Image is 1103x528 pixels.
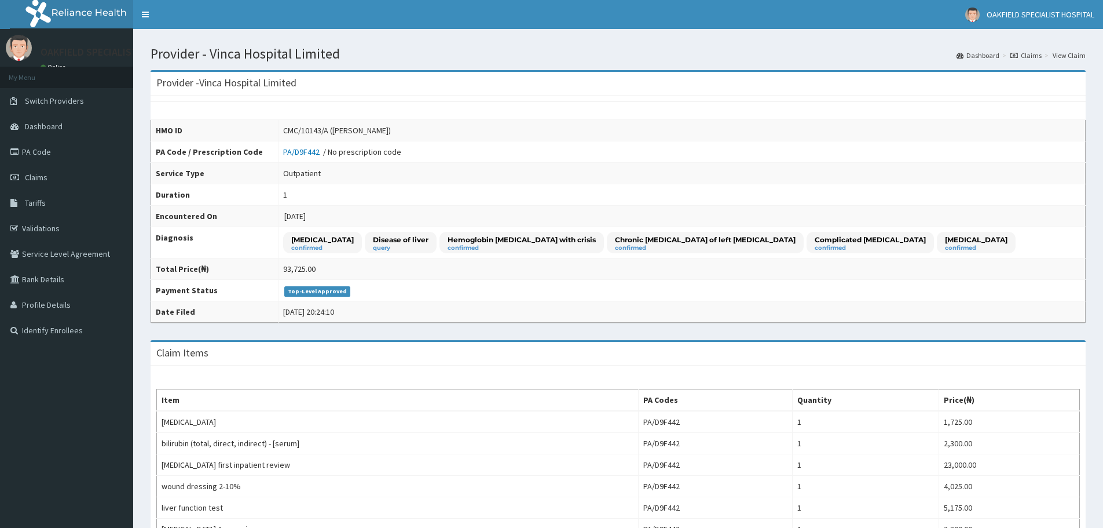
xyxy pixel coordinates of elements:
p: Hemoglobin [MEDICAL_DATA] with crisis [448,235,596,245]
th: PA Codes [638,389,792,412]
a: View Claim [1053,50,1086,60]
a: Dashboard [957,50,999,60]
th: Payment Status [151,280,279,301]
th: Item [157,389,639,412]
div: 93,725.00 [283,263,316,275]
span: Claims [25,172,47,183]
th: Quantity [793,389,939,412]
td: 1 [793,476,939,497]
td: PA/D9F442 [638,476,792,497]
p: OAKFIELD SPECIALIST HOSPITAL [41,47,185,57]
td: [MEDICAL_DATA] first inpatient review [157,454,639,476]
p: Disease of liver [373,235,428,245]
span: Switch Providers [25,96,84,106]
th: HMO ID [151,120,279,141]
a: Claims [1010,50,1042,60]
div: CMC/10143/A ([PERSON_NAME]) [283,125,391,136]
small: confirmed [815,245,926,251]
h1: Provider - Vinca Hospital Limited [151,46,1086,61]
td: 4,025.00 [939,476,1080,497]
small: confirmed [448,245,596,251]
td: 1 [793,454,939,476]
td: 1,725.00 [939,411,1080,433]
div: / No prescription code [283,146,401,158]
td: [MEDICAL_DATA] [157,411,639,433]
a: Online [41,63,68,71]
th: Date Filed [151,301,279,323]
p: Chronic [MEDICAL_DATA] of left [MEDICAL_DATA] [615,235,796,245]
span: OAKFIELD SPECIALIST HOSPITAL [987,9,1094,20]
td: wound dressing 2-10% [157,476,639,497]
td: bilirubin (total, direct, indirect) - [serum] [157,433,639,454]
th: Diagnosis [151,227,279,258]
h3: Claim Items [156,348,208,358]
td: 1 [793,497,939,519]
td: PA/D9F442 [638,433,792,454]
img: User Image [6,35,32,61]
div: Outpatient [283,167,321,179]
span: Top-Level Approved [284,286,351,297]
td: PA/D9F442 [638,454,792,476]
small: confirmed [615,245,796,251]
th: Service Type [151,163,279,184]
span: Dashboard [25,121,63,132]
td: 23,000.00 [939,454,1080,476]
small: query [373,245,428,251]
small: confirmed [291,245,354,251]
th: Price(₦) [939,389,1080,412]
p: [MEDICAL_DATA] [291,235,354,245]
td: 1 [793,411,939,433]
a: PA/D9F442 [283,147,323,157]
td: PA/D9F442 [638,497,792,519]
td: liver function test [157,497,639,519]
div: 1 [283,189,287,201]
small: confirmed [945,245,1007,251]
th: Duration [151,184,279,206]
th: Encountered On [151,206,279,227]
th: PA Code / Prescription Code [151,141,279,163]
span: Tariffs [25,198,46,208]
img: User Image [965,8,980,22]
th: Total Price(₦) [151,258,279,280]
td: 1 [793,433,939,454]
td: PA/D9F442 [638,411,792,433]
div: [DATE] 20:24:10 [283,306,334,318]
p: Complicated [MEDICAL_DATA] [815,235,926,245]
span: [DATE] [284,211,306,221]
p: [MEDICAL_DATA] [945,235,1007,245]
td: 5,175.00 [939,497,1080,519]
td: 2,300.00 [939,433,1080,454]
h3: Provider - Vinca Hospital Limited [156,78,296,88]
